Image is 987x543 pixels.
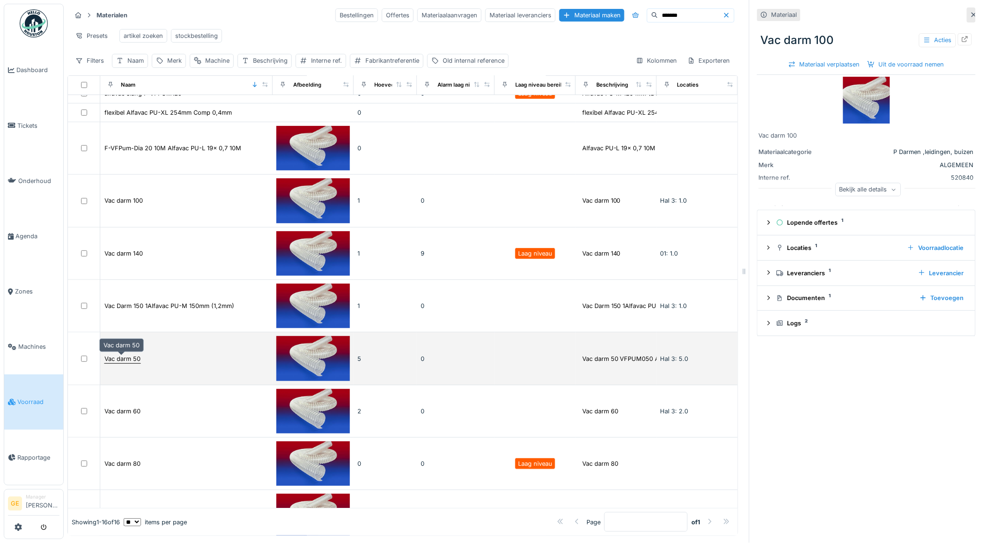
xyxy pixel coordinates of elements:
[18,176,59,185] span: Onderhoud
[582,354,738,363] div: Vac darm 50 VFPUM050 Alfavac - PU-M 50 x 1.0 10m
[357,196,413,205] div: 1
[559,9,624,22] div: Materiaal maken
[443,56,505,65] div: Old internal reference
[311,56,342,65] div: Interne ref.
[17,397,59,406] span: Voorraad
[761,290,972,307] summary: Documenten1Toevoegen
[660,302,687,309] span: Hal 3: 1.0
[93,11,131,20] strong: Materialen
[518,249,552,258] div: Laag niveau
[421,249,491,258] div: 9
[15,232,59,241] span: Agenda
[357,459,413,468] div: 0
[914,267,968,279] div: Leverancier
[421,354,491,363] div: 0
[16,66,59,74] span: Dashboard
[205,56,230,65] div: Machine
[582,144,727,153] div: Alfavac PU-L 19x 0,7 10M F-VFPum-Dia 20 10M ...
[365,56,419,65] div: Fabrikantreferentie
[104,144,241,153] div: F-VFPum-Dia 20 10M Alfavac PU-L 19x 0,7 10M
[586,517,601,526] div: Page
[660,408,689,415] span: Hal 3: 2.0
[4,374,63,430] a: Voorraad
[17,453,59,462] span: Rapportage
[374,81,407,89] div: Hoeveelheid
[104,407,141,416] div: Vac darm 60
[276,389,350,433] img: Vac darm 60
[121,81,135,89] div: Naam
[759,161,829,169] div: Merk
[104,249,143,258] div: Vac darm 140
[104,354,141,363] div: Vac darm 50
[757,28,976,52] div: Vac darm 100
[276,231,350,276] img: Vac darm 140
[124,517,187,526] div: items per page
[485,8,556,22] div: Materiaal leveranciers
[836,183,901,196] div: Bekijk alle details
[4,264,63,319] a: Zones
[18,342,59,351] span: Machines
[421,407,491,416] div: 0
[71,29,112,43] div: Presets
[276,441,350,486] img: Vac darm 80
[438,81,482,89] div: Alarm laag niveau
[421,196,491,205] div: 0
[4,98,63,153] a: Tickets
[4,430,63,485] a: Rapportage
[127,56,144,65] div: Naam
[677,81,699,89] div: Locaties
[776,294,912,302] div: Documenten
[276,178,350,223] img: Vac darm 100
[71,54,108,67] div: Filters
[660,197,687,204] span: Hal 3: 1.0
[104,196,143,205] div: Vac darm 100
[175,31,218,40] div: stockbestelling
[276,284,350,328] img: Vac Darm 150 1Alfavac PU-M 150mm (1,2mm)
[4,153,63,208] a: Onderhoud
[4,43,63,98] a: Dashboard
[759,131,974,140] div: Vac darm 100
[124,31,163,40] div: artikel zoeken
[759,147,829,156] div: Materiaalcategorie
[776,269,911,278] div: Leveranciers
[357,108,413,117] div: 0
[357,249,413,258] div: 1
[335,8,378,22] div: Bestellingen
[582,459,618,468] div: Vac darm 80
[759,173,829,182] div: Interne ref.
[8,493,59,516] a: GE Manager[PERSON_NAME]
[843,77,890,124] img: Vac darm 100
[104,108,232,117] div: flexibel Alfavac PU-XL 254mm Comp 0,4mm
[293,81,321,89] div: Afbeelding
[276,494,350,538] img: Vacuum slang 20
[15,287,59,296] span: Zones
[357,354,413,363] div: 5
[104,459,141,468] div: Vac darm 80
[660,355,689,362] span: Hal 3: 5.0
[8,497,22,511] li: GE
[761,264,972,282] summary: Leveranciers1Leverancier
[72,517,120,526] div: Showing 1 - 16 of 16
[357,144,413,153] div: 0
[596,81,628,89] div: Beschrijving
[20,9,48,37] img: Badge_color-CXgf-gQk.svg
[772,10,797,19] div: Materiaal
[4,208,63,264] a: Agenda
[785,58,864,71] div: Materiaal verplaatsen
[276,336,350,381] img: Vac darm 50
[582,196,621,205] div: Vac darm 100
[776,319,964,328] div: Logs
[26,493,59,514] li: [PERSON_NAME]
[776,218,964,227] div: Lopende offertes
[683,54,735,67] div: Exporteren
[357,301,413,310] div: 1
[761,239,972,257] summary: Locaties1Voorraadlocatie
[691,517,700,526] strong: of 1
[582,301,712,310] div: Vac Darm 150 1Alfavac PU-M 150mm (1,2mm)
[904,242,968,254] div: Voorraadlocatie
[761,214,972,231] summary: Lopende offertes1
[919,33,956,47] div: Acties
[761,315,972,332] summary: Logs2
[421,459,491,468] div: 0
[357,407,413,416] div: 2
